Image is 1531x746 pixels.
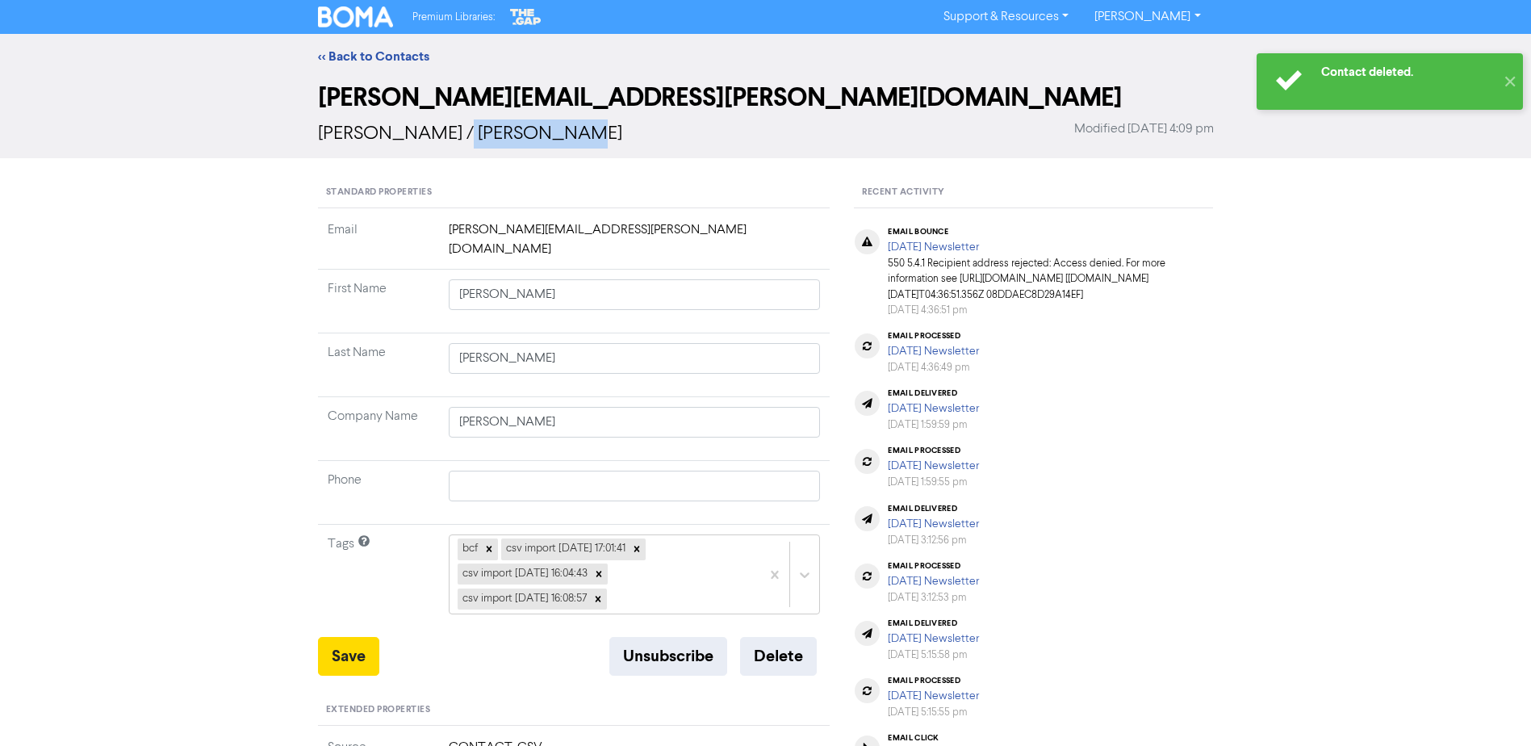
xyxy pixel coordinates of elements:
[888,460,980,471] a: [DATE] Newsletter
[888,360,980,375] div: [DATE] 4:36:49 pm
[412,12,495,23] span: Premium Libraries:
[318,178,830,208] div: Standard Properties
[439,220,830,270] td: [PERSON_NAME][EMAIL_ADDRESS][PERSON_NAME][DOMAIN_NAME]
[888,388,980,398] div: email delivered
[1450,668,1531,746] iframe: Chat Widget
[318,82,1214,113] h2: [PERSON_NAME][EMAIL_ADDRESS][PERSON_NAME][DOMAIN_NAME]
[888,690,980,702] a: [DATE] Newsletter
[888,561,980,571] div: email processed
[888,590,980,606] div: [DATE] 3:12:53 pm
[318,695,830,726] div: Extended Properties
[458,539,480,559] div: bcf
[931,4,1081,30] a: Support & Resources
[318,124,622,144] span: [PERSON_NAME] / [PERSON_NAME]
[318,637,379,676] button: Save
[318,525,439,637] td: Tags
[609,637,727,676] button: Unsubscribe
[888,618,980,628] div: email delivered
[1081,4,1213,30] a: [PERSON_NAME]
[888,504,980,513] div: email delivered
[888,303,1212,318] div: [DATE] 4:36:51 pm
[501,539,628,559] div: csv import [DATE] 17:01:41
[888,705,980,720] div: [DATE] 5:15:55 pm
[318,48,429,65] a: << Back to Contacts
[888,475,980,490] div: [DATE] 1:59:55 pm
[740,637,817,676] button: Delete
[888,227,1212,318] div: 550 5.4.1 Recipient address rejected: Access denied. For more information see [URL][DOMAIN_NAME] ...
[888,533,980,548] div: [DATE] 3:12:56 pm
[888,241,980,253] a: [DATE] Newsletter
[318,220,439,270] td: Email
[888,633,980,644] a: [DATE] Newsletter
[888,648,980,663] div: [DATE] 5:15:58 pm
[318,270,439,333] td: First Name
[458,589,589,610] div: csv import [DATE] 16:08:57
[318,333,439,397] td: Last Name
[888,733,985,743] div: email click
[888,518,980,530] a: [DATE] Newsletter
[888,403,980,414] a: [DATE] Newsletter
[508,6,543,27] img: The Gap
[888,346,980,357] a: [DATE] Newsletter
[888,446,980,455] div: email processed
[318,397,439,461] td: Company Name
[888,227,1212,237] div: email bounce
[1074,119,1214,139] span: Modified [DATE] 4:09 pm
[888,576,980,587] a: [DATE] Newsletter
[888,676,980,685] div: email processed
[854,178,1213,208] div: Recent Activity
[888,331,980,341] div: email processed
[458,564,590,585] div: csv import [DATE] 16:04:43
[1321,64,1495,81] div: Contact deleted.
[888,417,980,433] div: [DATE] 1:59:59 pm
[318,6,394,27] img: BOMA Logo
[318,461,439,525] td: Phone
